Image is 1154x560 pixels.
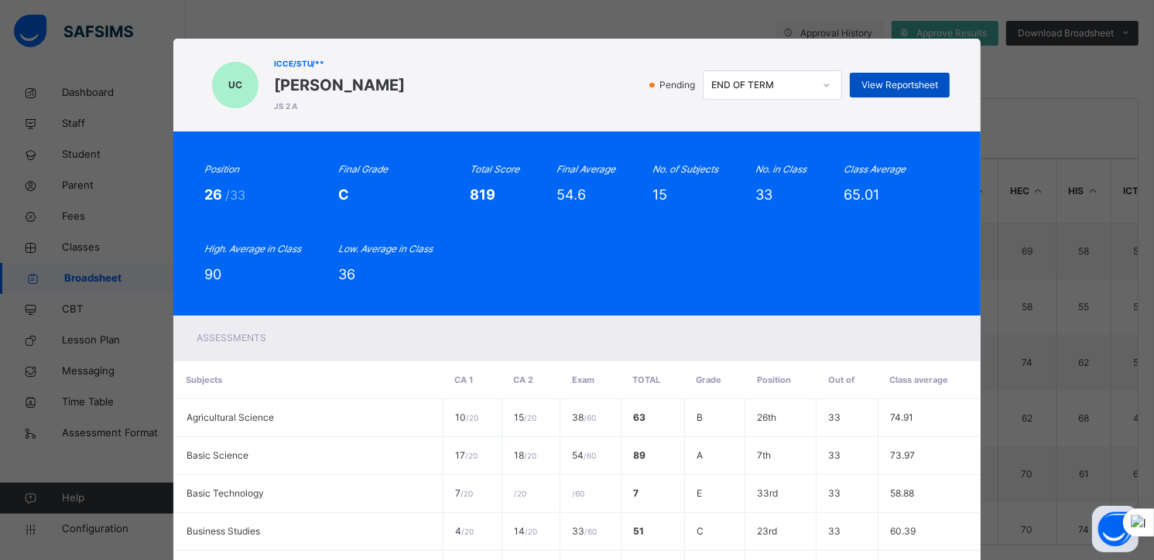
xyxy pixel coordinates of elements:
span: C [338,186,349,203]
span: / 20 [465,451,478,460]
span: 38 [572,411,596,423]
span: / 20 [525,527,537,536]
i: High. Average in Class [204,243,301,254]
span: 33 [755,186,772,203]
span: 33 [572,525,597,537]
span: / 20 [461,527,474,536]
span: / 20 [514,489,526,498]
span: 74.91 [890,411,913,423]
span: 10 [455,411,478,423]
span: Grade [696,374,721,385]
div: END OF TERM [711,78,813,92]
span: 63 [633,411,645,423]
span: B [697,411,703,423]
span: Business Studies [187,525,260,537]
i: Final Grade [338,163,388,175]
span: 51 [633,525,644,537]
span: View Reportsheet [861,78,938,92]
span: 4 [455,525,474,537]
span: Basic Technology [187,487,264,499]
i: No. in Class [755,163,806,175]
span: 26th [757,411,776,423]
span: / 20 [524,413,536,422]
i: Final Average [556,163,615,175]
i: Total Score [470,163,519,175]
span: 33 [828,449,841,461]
span: 60.39 [890,525,916,537]
span: A [697,449,703,461]
span: /33 [225,187,245,203]
i: Low. Average in Class [338,243,433,254]
span: 33 [828,487,841,499]
button: Open asap [1092,506,1139,552]
i: Class Average [844,163,906,175]
span: 58.88 [890,487,914,499]
span: Exam [572,374,594,385]
span: / 60 [584,413,596,422]
span: 89 [633,449,645,461]
i: No. of Subjects [652,163,718,175]
i: Position [204,163,239,175]
span: 819 [470,186,495,203]
span: / 20 [461,489,473,498]
span: Subjects [186,374,222,385]
span: JS 2 A [274,101,405,112]
span: / 20 [524,451,536,460]
span: 26 [204,186,225,203]
span: 7th [757,449,771,461]
span: 65.01 [844,186,879,203]
span: CA 2 [513,374,533,385]
span: 23rd [757,525,777,537]
span: / 20 [466,413,478,422]
span: 33rd [757,487,778,499]
span: 14 [514,525,537,537]
span: 33 [828,525,841,537]
span: / 60 [572,489,584,498]
span: 17 [455,449,478,461]
span: Pending [658,78,700,92]
span: 90 [204,266,221,282]
span: / 60 [584,451,596,460]
span: 54 [572,449,596,461]
span: Agricultural Science [187,411,274,423]
span: CA 1 [454,374,473,385]
span: 15 [652,186,667,203]
span: Out of [828,374,854,385]
span: [PERSON_NAME] [274,73,405,97]
span: C [697,525,704,537]
span: 54.6 [556,186,586,203]
span: Basic Science [187,449,248,461]
span: 73.97 [890,449,915,461]
span: 15 [514,411,536,423]
span: 7 [633,487,639,499]
span: 18 [514,449,536,461]
span: UC [228,78,242,92]
span: Class average [889,374,948,385]
span: / 60 [584,527,597,536]
span: 33 [828,411,841,423]
span: Assessments [197,332,266,343]
span: ICCE/STU/** [274,58,405,70]
span: 7 [455,487,473,499]
span: E [697,487,702,499]
span: 36 [338,266,355,282]
span: Total [632,374,660,385]
span: Position [757,374,791,385]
